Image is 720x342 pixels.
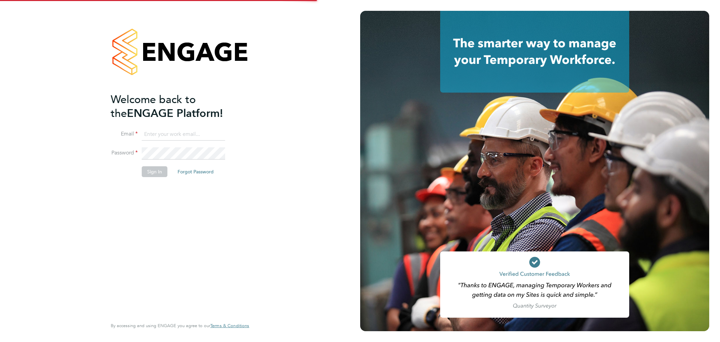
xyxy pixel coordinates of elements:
[210,323,249,328] a: Terms & Conditions
[142,166,167,177] button: Sign In
[142,128,225,141] input: Enter your work email...
[111,130,138,138] label: Email
[111,323,249,328] span: By accessing and using ENGAGE you agree to our
[172,166,219,177] button: Forgot Password
[111,93,242,120] h2: ENGAGE Platform!
[111,149,138,156] label: Password
[111,93,196,120] span: Welcome back to the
